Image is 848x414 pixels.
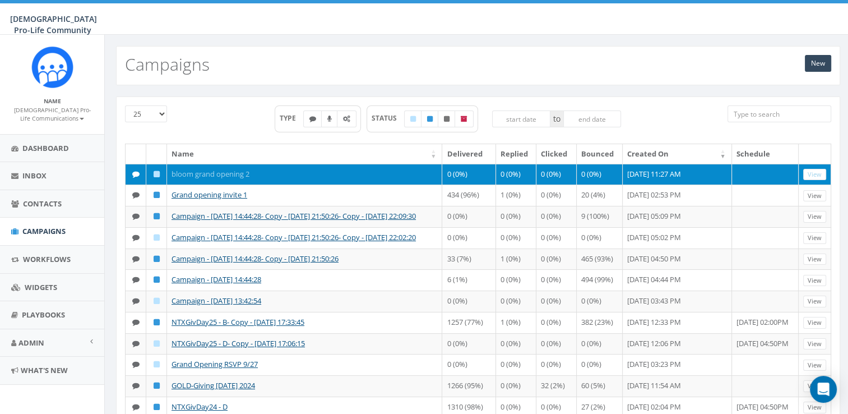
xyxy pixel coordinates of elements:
[536,249,577,270] td: 0 (0%)
[154,191,160,199] i: Published
[442,312,495,333] td: 1257 (77%)
[132,213,140,220] i: Text SMS
[803,317,826,329] a: View
[536,291,577,312] td: 0 (0%)
[442,185,495,206] td: 434 (96%)
[577,269,622,291] td: 494 (99%)
[21,365,68,375] span: What's New
[803,211,826,223] a: View
[623,206,732,227] td: [DATE] 05:09 PM
[623,185,732,206] td: [DATE] 02:53 PM
[132,340,140,347] i: Text SMS
[23,199,62,209] span: Contacts
[22,171,47,181] span: Inbox
[455,111,474,127] label: Archived
[577,164,622,185] td: 0 (0%)
[623,354,732,375] td: [DATE] 03:23 PM
[810,376,837,403] div: Open Intercom Messenger
[442,164,495,185] td: 0 (0%)
[803,360,826,371] a: View
[803,190,826,202] a: View
[803,296,826,307] a: View
[172,380,255,390] a: GOLD-Giving [DATE] 2024
[496,185,536,206] td: 1 (0%)
[172,232,416,242] a: Campaign - [DATE] 14:44:28- Copy - [DATE] 21:50:26- Copy - [DATE] 22:02:20
[444,116,450,122] i: Unpublished
[321,111,338,127] label: Ringless Voice Mail
[496,291,536,312] td: 0 (0%)
[442,249,495,270] td: 33 (7%)
[421,111,439,127] label: Published
[536,354,577,375] td: 0 (0%)
[343,116,350,122] i: Automated Message
[623,291,732,312] td: [DATE] 03:43 PM
[623,333,732,355] td: [DATE] 12:06 PM
[154,255,160,263] i: Published
[22,143,69,153] span: Dashboard
[727,105,831,122] input: Type to search
[172,317,304,327] a: NTXGivDay25 - B- Copy - [DATE] 17:33:45
[442,144,495,164] th: Delivered
[577,144,622,164] th: Bounced
[22,310,65,320] span: Playbooks
[172,254,339,264] a: Campaign - [DATE] 14:44:28- Copy - [DATE] 21:50:26
[132,234,140,241] i: Text SMS
[496,144,536,164] th: Replied
[132,276,140,283] i: Text SMS
[623,269,732,291] td: [DATE] 04:44 PM
[536,185,577,206] td: 0 (0%)
[803,402,826,413] a: View
[125,55,210,73] h2: Campaigns
[623,249,732,270] td: [DATE] 04:50 PM
[577,312,622,333] td: 382 (23%)
[805,55,831,72] a: New
[577,185,622,206] td: 20 (4%)
[154,297,160,305] i: Draft
[442,333,495,355] td: 0 (0%)
[132,361,140,368] i: Text SMS
[577,291,622,312] td: 0 (0%)
[132,171,140,178] i: Text SMS
[154,403,160,411] i: Published
[563,111,622,127] input: end date
[623,144,732,164] th: Created On: activate to sort column ascending
[496,164,536,185] td: 0 (0%)
[10,13,97,35] span: [DEMOGRAPHIC_DATA] Pro-Life Community
[22,226,66,236] span: Campaigns
[442,354,495,375] td: 0 (0%)
[154,234,160,241] i: Draft
[410,116,416,122] i: Draft
[25,282,57,292] span: Widgets
[23,254,71,264] span: Workflows
[132,297,140,305] i: Text SMS
[172,338,305,348] a: NTXGivDay25 - D- Copy - [DATE] 17:06:15
[154,276,160,283] i: Published
[442,375,495,397] td: 1266 (95%)
[442,269,495,291] td: 6 (1%)
[31,46,73,88] img: Rally_Corp_Icon_1.png
[536,206,577,227] td: 0 (0%)
[803,380,826,392] a: View
[372,113,405,123] span: STATUS
[623,375,732,397] td: [DATE] 11:54 AM
[327,116,332,122] i: Ringless Voice Mail
[172,190,247,200] a: Grand opening invite 1
[496,249,536,270] td: 1 (0%)
[172,211,416,221] a: Campaign - [DATE] 14:44:28- Copy - [DATE] 21:50:26- Copy - [DATE] 22:09:30
[536,227,577,249] td: 0 (0%)
[577,375,622,397] td: 60 (5%)
[496,312,536,333] td: 1 (0%)
[132,191,140,199] i: Text SMS
[18,338,44,348] span: Admin
[337,111,356,127] label: Automated Message
[732,144,799,164] th: Schedule
[536,333,577,355] td: 0 (0%)
[172,274,261,284] a: Campaign - [DATE] 14:44:28
[132,382,140,389] i: Text SMS
[550,111,563,127] span: to
[496,227,536,249] td: 0 (0%)
[496,354,536,375] td: 0 (0%)
[577,206,622,227] td: 9 (100%)
[154,319,160,326] i: Published
[154,340,160,347] i: Draft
